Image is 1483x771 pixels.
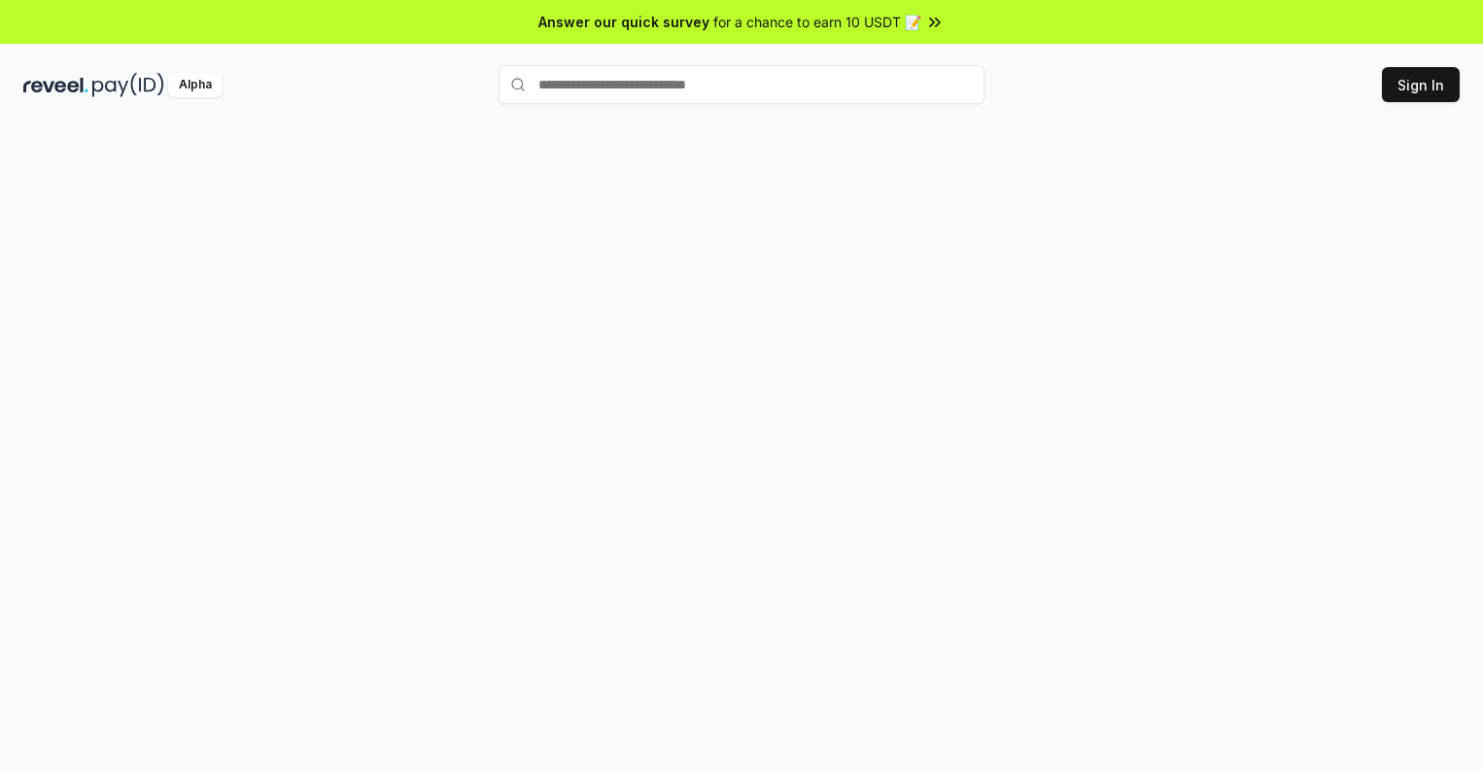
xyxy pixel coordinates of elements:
[92,73,164,97] img: pay_id
[1382,67,1460,102] button: Sign In
[168,73,223,97] div: Alpha
[23,73,88,97] img: reveel_dark
[713,12,921,32] span: for a chance to earn 10 USDT 📝
[538,12,709,32] span: Answer our quick survey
